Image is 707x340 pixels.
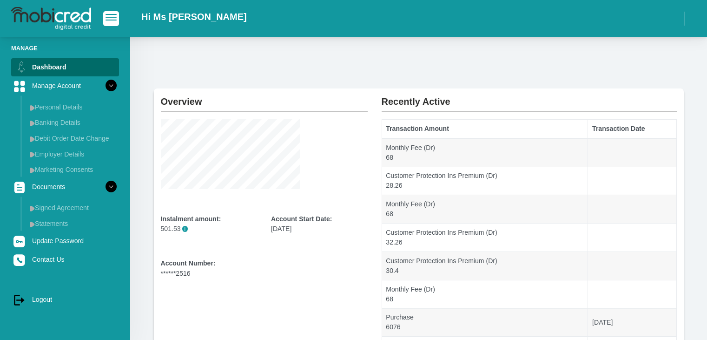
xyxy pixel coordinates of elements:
li: Manage [11,44,119,53]
a: Employer Details [26,147,119,162]
a: Logout [11,291,119,308]
td: Purchase 6076 [382,308,588,337]
td: Monthly Fee (Dr) 68 [382,138,588,167]
a: Dashboard [11,58,119,76]
a: Debit Order Date Change [26,131,119,146]
th: Transaction Amount [382,120,588,138]
th: Transaction Date [588,120,676,138]
td: Customer Protection Ins Premium (Dr) 30.4 [382,252,588,280]
a: Personal Details [26,100,119,115]
a: Signed Agreement [26,200,119,215]
a: Marketing Consents [26,162,119,177]
a: Documents [11,178,119,196]
p: 501.53 [161,224,258,234]
td: Customer Protection Ins Premium (Dr) 32.26 [382,224,588,252]
h2: Recently Active [382,88,677,107]
img: menu arrow [30,205,35,211]
img: logo-mobicred.svg [11,7,91,30]
a: Manage Account [11,77,119,95]
td: Monthly Fee (Dr) 68 [382,195,588,224]
a: Banking Details [26,115,119,130]
img: menu arrow [30,120,35,126]
td: Monthly Fee (Dr) 68 [382,280,588,308]
b: Instalment amount: [161,215,221,223]
img: menu arrow [30,167,35,173]
a: Statements [26,216,119,231]
b: Account Number: [161,259,216,267]
h2: Overview [161,88,368,107]
img: menu arrow [30,151,35,157]
h2: Hi Ms [PERSON_NAME] [141,11,247,22]
a: Contact Us [11,251,119,268]
td: [DATE] [588,308,676,337]
img: menu arrow [30,105,35,111]
a: Update Password [11,232,119,250]
b: Account Start Date: [271,215,332,223]
img: menu arrow [30,221,35,227]
img: menu arrow [30,136,35,142]
td: Customer Protection Ins Premium (Dr) 28.26 [382,167,588,195]
div: [DATE] [271,214,368,234]
span: Please note that the instalment amount provided does not include the monthly fee, which will be i... [182,226,188,232]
